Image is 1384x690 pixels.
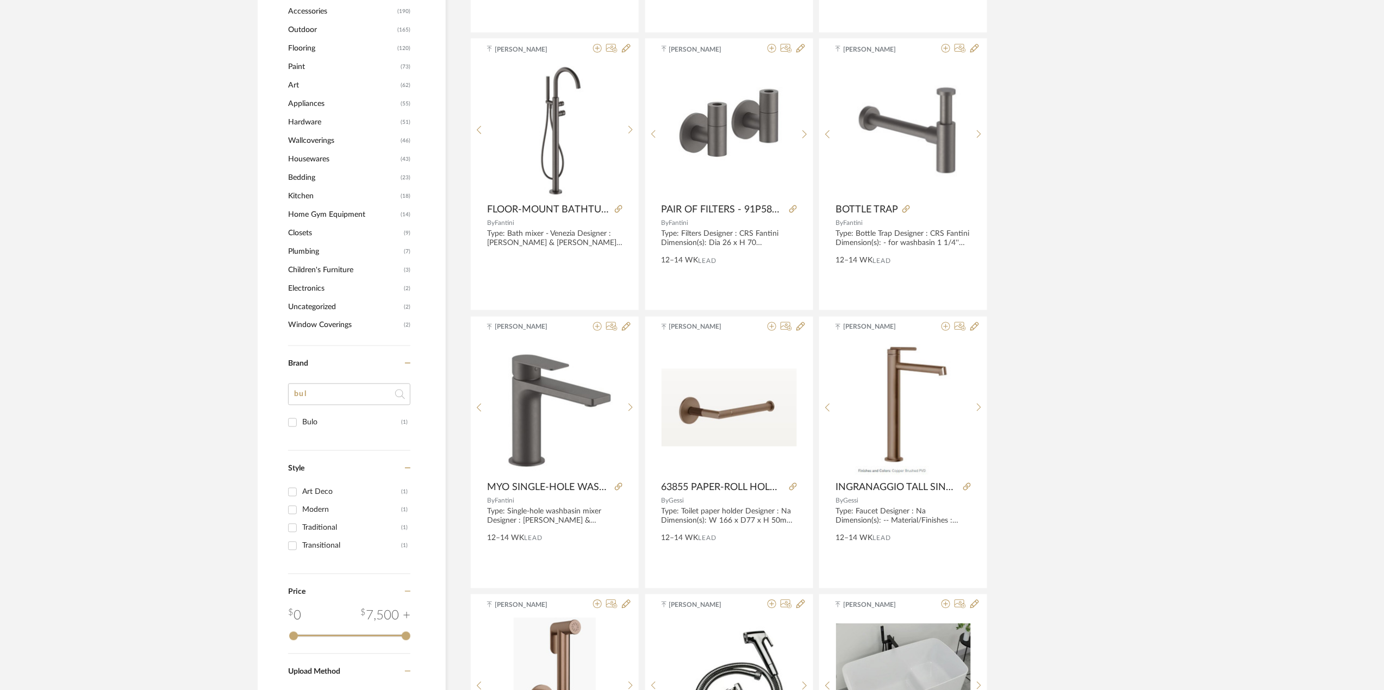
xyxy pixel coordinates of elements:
[302,501,401,519] div: Modern
[288,224,401,242] span: Closets
[662,229,797,248] div: Type: Filters Designer : CRS Fantini Dimension(s): Dia 26 x H 70 Material/Finishes : Matt Gun Met...
[495,219,514,226] span: Fantini
[401,169,410,186] span: (23)
[302,519,401,537] div: Traditional
[495,498,514,504] span: Fantini
[288,131,398,150] span: Wallcoverings
[401,537,408,555] div: (1)
[288,606,301,626] div: 0
[524,535,543,542] span: Lead
[487,533,524,544] span: 12–14 WK
[836,533,872,544] span: 12–14 WK
[401,95,410,112] span: (55)
[491,340,619,476] img: MYO SINGLE-HOLE WASHBASIN MIXER
[288,588,306,596] span: Price
[836,73,971,187] img: BOTTLE TRAP
[662,369,797,446] img: 63855 PAPER-ROLL HOLDER
[288,113,398,131] span: Hardware
[699,535,717,542] span: Lead
[401,114,410,131] span: (51)
[288,150,398,168] span: Housewares
[302,414,401,431] div: Bulo
[669,498,684,504] span: Gessi
[662,533,699,544] span: 12–14 WK
[662,498,669,504] span: By
[836,482,959,494] span: INGRANAGGIO TALL SINGLE LEVER WASHBASIN MIXER WITHOUT POP-UP ASSEMBLY
[401,206,410,223] span: (14)
[288,2,395,21] span: Accessories
[288,58,398,76] span: Paint
[397,3,410,20] span: (190)
[288,76,398,95] span: Art
[288,279,401,298] span: Electronics
[397,40,410,57] span: (120)
[662,482,785,494] span: 63855 PAPER-ROLL HOLDER
[518,62,592,198] img: FLOOR-MOUNT BATHTUB MIXER
[662,83,796,177] img: PAIR OF FILTERS - 91P58364
[288,168,398,187] span: Bedding
[487,229,622,248] div: Type: Bath mixer - Venezia Designer : [PERSON_NAME] & [PERSON_NAME] Dimension(s): - Material/Fini...
[487,507,622,526] div: Type: Single-hole washbasin mixer Designer : [PERSON_NAME] & [PERSON_NAME] Dimension(s): 6" x 6.7...
[404,298,410,316] span: (2)
[836,219,843,226] span: By
[288,668,340,676] span: Upload Method
[302,484,401,501] div: Art Deco
[836,229,971,248] div: Type: Bottle Trap Designer : CRS Fantini Dimension(s): - for washbasin 1 1/4'' inlet 1 1/4'' outl...
[495,45,563,54] span: [PERSON_NAME]
[401,150,410,168] span: (43)
[288,21,395,39] span: Outdoor
[288,187,398,205] span: Kitchen
[401,58,410,76] span: (73)
[662,204,785,216] span: PAIR OF FILTERS - 91P58364
[401,187,410,205] span: (18)
[872,257,891,265] span: Lead
[487,204,610,216] span: FLOOR-MOUNT BATHTUB MIXER
[843,45,912,54] span: [PERSON_NAME]
[836,498,843,504] span: By
[669,45,738,54] span: [PERSON_NAME]
[397,21,410,39] span: (165)
[843,219,863,226] span: Fantini
[843,498,858,504] span: Gessi
[669,600,738,610] span: [PERSON_NAME]
[288,360,308,368] span: Brand
[288,298,401,316] span: Uncategorized
[662,255,699,266] span: 12–14 WK
[487,219,495,226] span: By
[662,62,796,198] div: 0
[288,465,304,473] span: Style
[288,242,401,261] span: Plumbing
[495,600,563,610] span: [PERSON_NAME]
[662,507,797,526] div: Type: Toilet paper holder Designer : Na Dimension(s): W 166 x D77 x H 50mm-- Material/Finishes : ...
[401,484,408,501] div: (1)
[288,261,401,279] span: Children's Furniture
[404,243,410,260] span: (7)
[288,316,401,335] span: Window Coverings
[836,507,971,526] div: Type: Faucet Designer : Na Dimension(s): -- Material/Finishes : Metal, Copper brushed PVD. Mounti...
[401,414,408,431] div: (1)
[401,132,410,149] span: (46)
[836,62,971,198] div: 0
[843,322,912,332] span: [PERSON_NAME]
[855,340,952,476] img: INGRANAGGIO TALL SINGLE LEVER WASHBASIN MIXER WITHOUT POP-UP ASSEMBLY
[404,224,410,242] span: (9)
[288,95,398,113] span: Appliances
[404,317,410,334] span: (2)
[302,537,401,555] div: Transitional
[836,204,898,216] span: BOTTLE TRAP
[288,39,395,58] span: Flooring
[401,501,408,519] div: (1)
[288,384,410,405] input: Search Brands
[872,535,891,542] span: Lead
[495,322,563,332] span: [PERSON_NAME]
[404,261,410,279] span: (3)
[843,600,912,610] span: [PERSON_NAME]
[288,205,398,224] span: Home Gym Equipment
[669,322,738,332] span: [PERSON_NAME]
[487,498,495,504] span: By
[669,219,689,226] span: Fantini
[699,257,717,265] span: Lead
[360,606,410,626] div: 7,500 +
[836,255,872,266] span: 12–14 WK
[662,219,669,226] span: By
